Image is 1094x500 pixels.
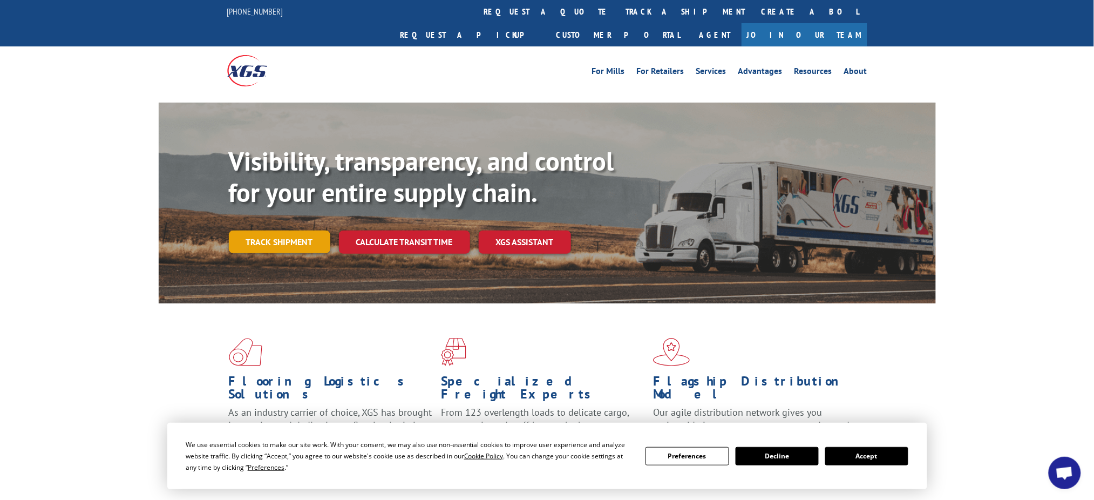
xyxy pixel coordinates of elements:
h1: Flagship Distribution Model [653,375,857,406]
img: xgs-icon-total-supply-chain-intelligence-red [229,338,262,366]
a: For Retailers [637,67,684,79]
a: Advantages [738,67,783,79]
button: Decline [736,447,819,465]
a: [PHONE_NUMBER] [227,6,283,17]
a: Resources [794,67,832,79]
a: Calculate transit time [339,231,470,254]
button: Accept [825,447,908,465]
a: Customer Portal [548,23,689,46]
span: Cookie Policy [464,451,504,461]
b: Visibility, transparency, and control for your entire supply chain. [229,144,614,209]
a: About [844,67,867,79]
span: As an industry carrier of choice, XGS has brought innovation and dedication to flooring logistics... [229,406,432,444]
span: Our agile distribution network gives you nationwide inventory management on demand. [653,406,852,431]
a: Track shipment [229,231,330,253]
img: xgs-icon-flagship-distribution-model-red [653,338,690,366]
div: Open chat [1049,457,1081,489]
div: We use essential cookies to make our site work. With your consent, we may also use non-essential ... [186,439,633,473]
p: From 123 overlength loads to delicate cargo, our experienced staff knows the best way to move you... [441,406,645,454]
a: Agent [689,23,742,46]
h1: Flooring Logistics Solutions [229,375,433,406]
button: Preferences [645,447,729,465]
div: Cookie Consent Prompt [167,423,927,489]
span: Preferences [248,463,284,472]
a: For Mills [592,67,625,79]
a: Request a pickup [392,23,548,46]
a: XGS ASSISTANT [479,231,571,254]
img: xgs-icon-focused-on-flooring-red [441,338,466,366]
a: Join Our Team [742,23,867,46]
h1: Specialized Freight Experts [441,375,645,406]
a: Services [696,67,726,79]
